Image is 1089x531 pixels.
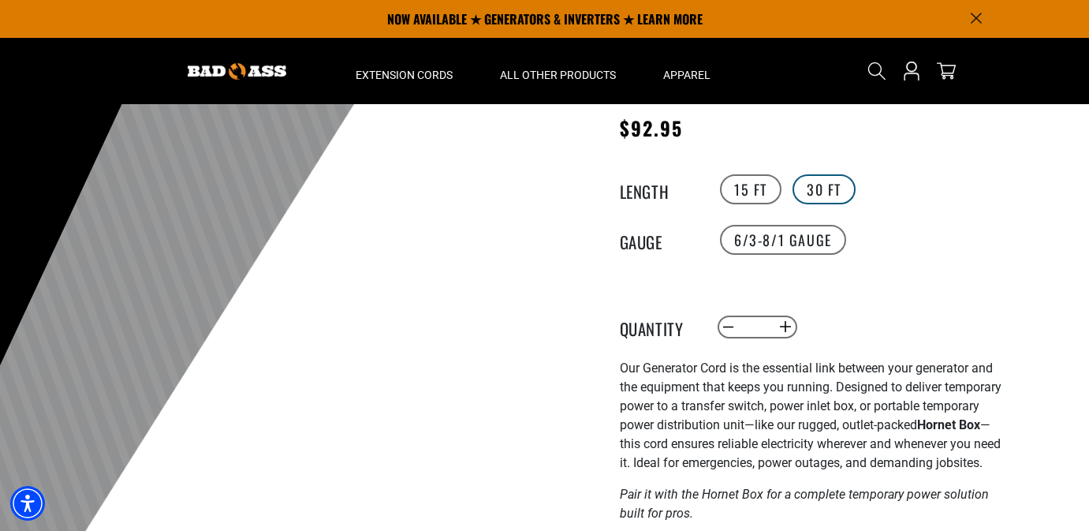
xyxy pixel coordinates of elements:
a: Open this option [899,38,924,104]
label: 30 FT [793,174,856,204]
em: Pair it with the Hornet Box for a complete temporary power solution built for pros. [620,487,989,521]
label: 6/3-8/1 Gauge [720,225,846,255]
summary: Extension Cords [332,38,476,104]
label: 15 FT [720,174,781,204]
p: Our Generator Cord is the essential link between your generator and the equipment that keeps you ... [620,359,1006,473]
strong: Hornet Box [917,417,980,432]
summary: Apparel [640,38,734,104]
span: $92.95 [620,114,683,142]
legend: Gauge [620,230,699,250]
a: cart [934,62,959,80]
legend: Length [620,179,699,200]
summary: Search [864,58,889,84]
span: All Other Products [500,68,616,82]
img: Bad Ass Extension Cords [188,63,286,80]
span: Extension Cords [356,68,453,82]
div: Accessibility Menu [10,486,45,521]
label: Quantity [620,316,699,337]
summary: All Other Products [476,38,640,104]
span: Apparel [663,68,710,82]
